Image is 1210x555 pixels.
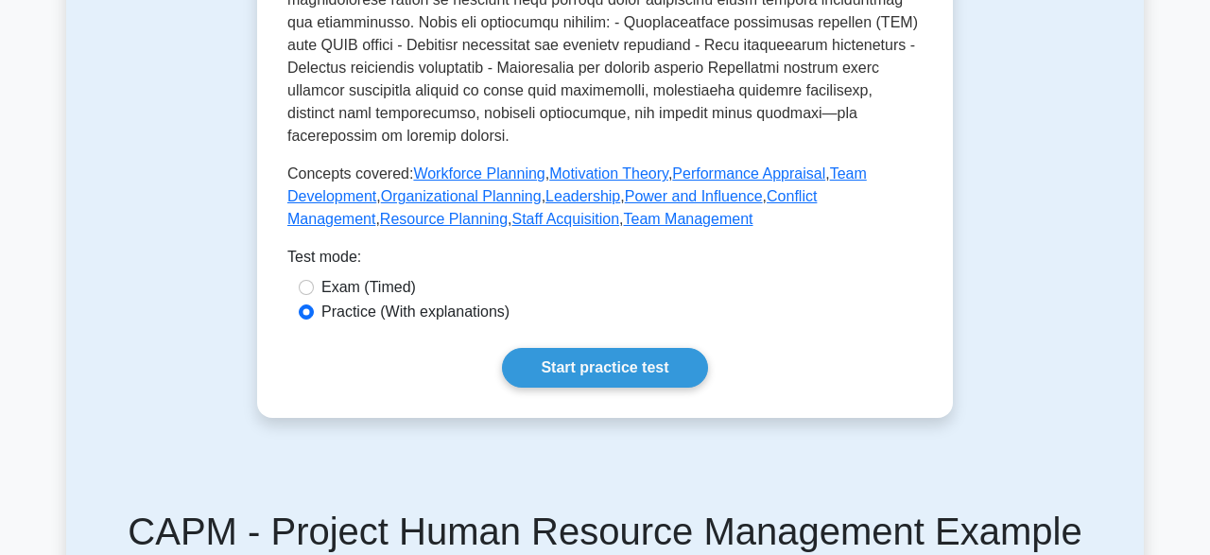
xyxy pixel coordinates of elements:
[502,348,707,388] a: Start practice test
[413,165,544,182] a: Workforce Planning
[512,211,620,227] a: Staff Acquisition
[321,301,510,323] label: Practice (With explanations)
[549,165,668,182] a: Motivation Theory
[380,211,508,227] a: Resource Planning
[287,163,923,231] p: Concepts covered: , , , , , , , , , ,
[381,188,542,204] a: Organizational Planning
[321,276,416,299] label: Exam (Timed)
[545,188,620,204] a: Leadership
[672,165,825,182] a: Performance Appraisal
[624,211,753,227] a: Team Management
[625,188,763,204] a: Power and Influence
[287,246,923,276] div: Test mode:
